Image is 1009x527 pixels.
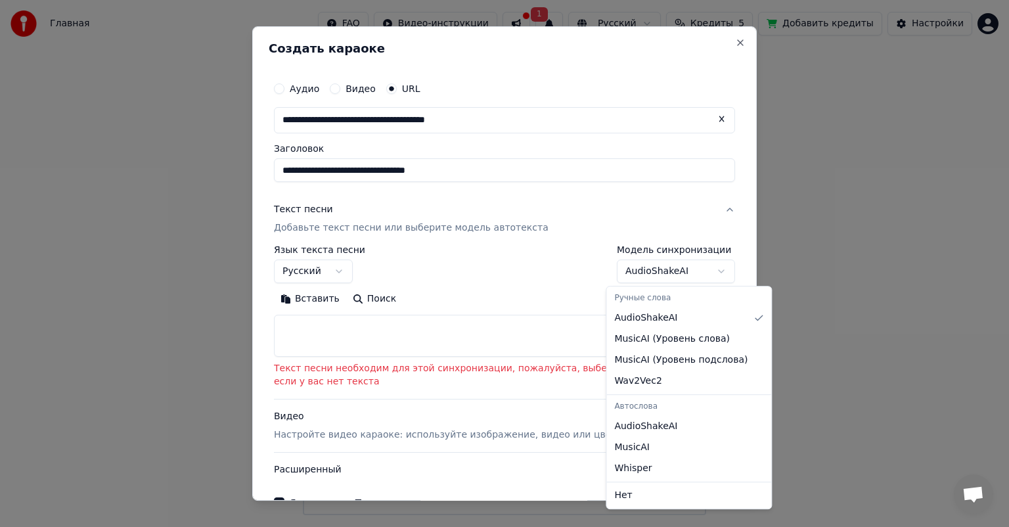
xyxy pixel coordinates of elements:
[614,462,652,475] span: Whisper
[614,375,661,388] span: Wav2Vec2
[614,420,677,433] span: AudioShakeAI
[614,354,748,367] span: MusicAI ( Уровень подслова )
[609,398,769,416] div: Автослова
[614,441,650,454] span: MusicAI
[614,489,632,502] span: Нет
[614,332,730,346] span: MusicAI ( Уровень слова )
[609,289,769,308] div: Ручные слова
[614,311,677,325] span: AudioShakeAI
